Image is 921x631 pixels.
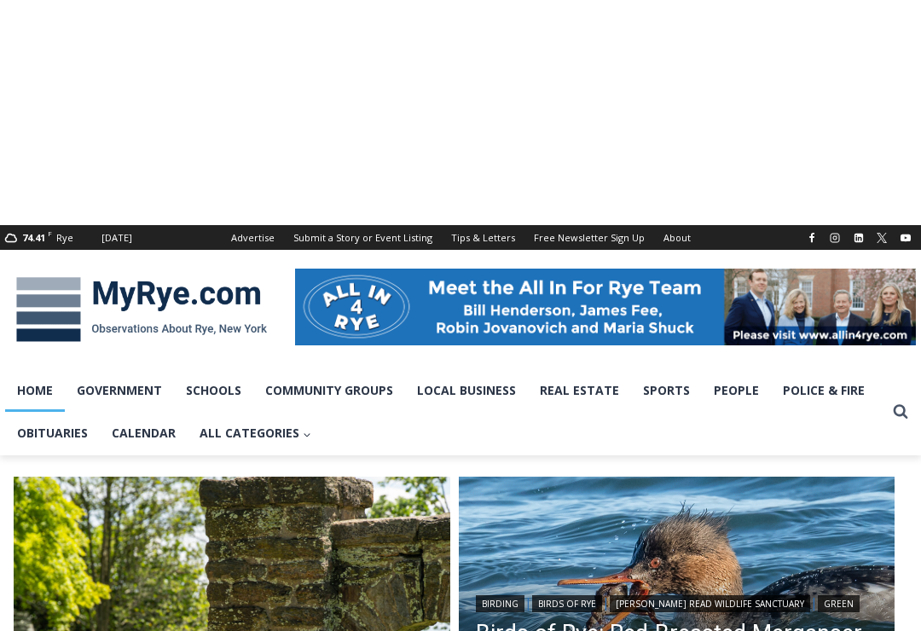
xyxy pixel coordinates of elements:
[825,228,845,248] a: Instagram
[222,225,284,250] a: Advertise
[295,269,916,345] img: All in for Rye
[284,225,442,250] a: Submit a Story or Event Listing
[631,369,702,412] a: Sports
[5,412,100,454] a: Obituaries
[100,412,188,454] a: Calendar
[532,595,602,612] a: Birds of Rye
[5,265,278,354] img: MyRye.com
[22,231,45,244] span: 74.41
[48,229,52,238] span: F
[101,230,132,246] div: [DATE]
[872,228,892,248] a: X
[200,424,311,443] span: All Categories
[222,225,700,250] nav: Secondary Navigation
[524,225,654,250] a: Free Newsletter Sign Up
[188,412,323,454] a: All Categories
[528,369,631,412] a: Real Estate
[771,369,877,412] a: Police & Fire
[476,595,524,612] a: Birding
[885,397,916,427] button: View Search Form
[5,369,65,412] a: Home
[253,369,405,412] a: Community Groups
[405,369,528,412] a: Local Business
[56,230,73,246] div: Rye
[849,228,869,248] a: Linkedin
[476,592,878,612] div: | | |
[65,369,174,412] a: Government
[5,369,885,455] nav: Primary Navigation
[895,228,916,248] a: YouTube
[702,369,771,412] a: People
[654,225,700,250] a: About
[174,369,253,412] a: Schools
[442,225,524,250] a: Tips & Letters
[802,228,822,248] a: Facebook
[610,595,810,612] a: [PERSON_NAME] Read Wildlife Sanctuary
[818,595,860,612] a: Green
